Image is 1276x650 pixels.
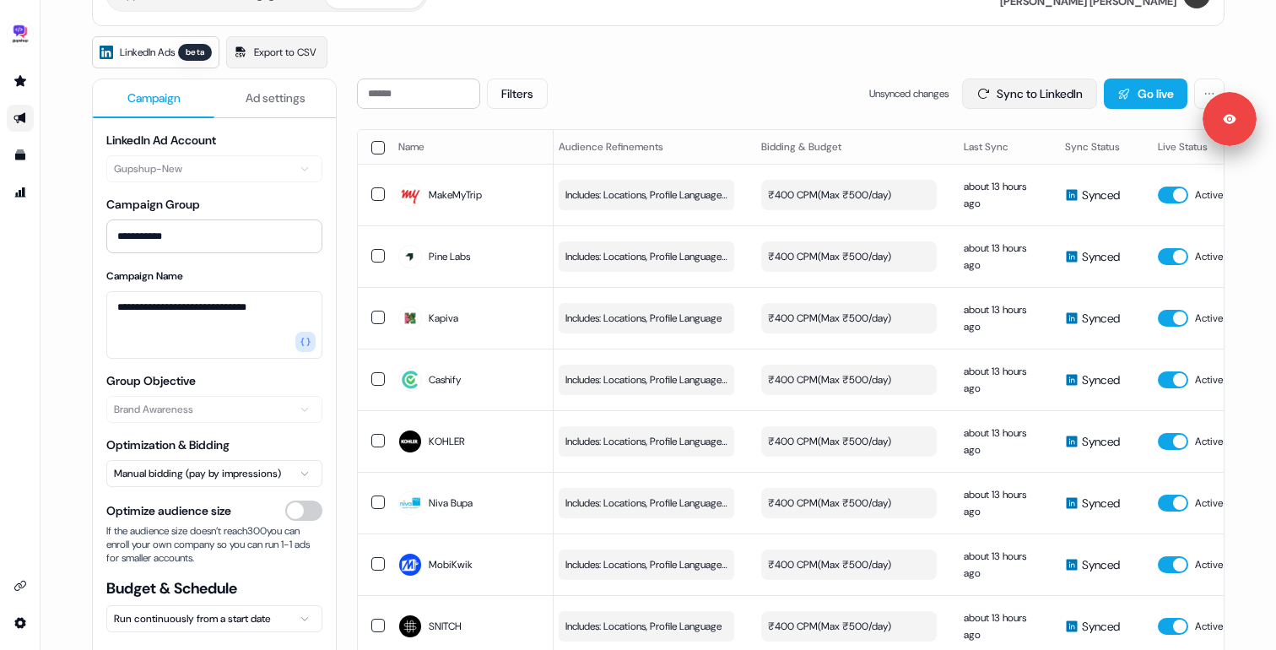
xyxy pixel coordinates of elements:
td: about 13 hours ago [950,225,1052,287]
button: ₹400 CPM(Max ₹500/day) [761,611,937,642]
th: Last Sync [950,130,1052,164]
span: Synced [1082,187,1120,203]
span: Active [1195,433,1223,450]
button: ₹400 CPM(Max ₹500/day) [761,550,937,580]
span: Synced [1082,371,1120,388]
span: MobiKwik [429,556,473,573]
button: ₹400 CPM(Max ₹500/day) [761,426,937,457]
span: Synced [1082,495,1120,512]
a: Go to integrations [7,609,34,636]
span: Unsynced changes [869,85,949,102]
button: Filters [487,79,548,109]
span: Includes: Locations, Profile Language, Job Functions [565,371,727,388]
span: Campaign [127,89,181,106]
span: Active [1195,495,1223,512]
span: Kapiva [429,310,458,327]
div: ₹400 CPM ( Max ₹500/day ) [768,495,891,512]
button: Includes: Locations, Profile Language, Job Functions [559,365,734,395]
button: Includes: Locations, Profile Language [559,611,734,642]
a: Go to prospects [7,68,34,95]
a: Go to integrations [7,572,34,599]
button: Includes: Locations, Profile Language, Job Functions [559,426,734,457]
span: If the audience size doesn’t reach 300 you can enroll your own company so you can run 1-1 ads for... [106,524,322,565]
label: Campaign Group [106,197,200,212]
span: Synced [1082,556,1120,573]
span: Cashify [429,371,461,388]
label: LinkedIn Ad Account [106,133,216,148]
span: Synced [1082,618,1120,635]
div: ₹400 CPM ( Max ₹500/day ) [768,248,891,265]
label: Optimization & Bidding [106,437,230,452]
div: ₹400 CPM ( Max ₹500/day ) [768,310,891,327]
th: Bidding & Budget [748,130,950,164]
th: Live Status [1144,130,1246,164]
button: Sync to LinkedIn [962,79,1097,109]
span: SNITCH [429,618,462,635]
span: MakeMyTrip [429,187,482,203]
span: Synced [1082,310,1120,327]
button: Includes: Locations, Profile Language, Job Functions [559,488,734,518]
td: about 13 hours ago [950,349,1052,410]
a: Go to attribution [7,179,34,206]
td: about 13 hours ago [950,164,1052,225]
span: Synced [1082,248,1120,265]
button: Includes: Locations, Profile Language, Job Functions [559,241,734,272]
a: LinkedIn Adsbeta [92,36,219,68]
span: Budget & Schedule [106,578,322,599]
button: Go live [1104,79,1187,109]
button: Includes: Locations, Profile Language, Job Functions [559,180,734,210]
button: More actions [1194,79,1225,109]
button: ₹400 CPM(Max ₹500/day) [761,241,937,272]
span: Export to CSV [254,44,316,61]
button: ₹400 CPM(Max ₹500/day) [761,180,937,210]
span: KOHLER [429,433,465,450]
label: Group Objective [106,373,196,388]
label: Campaign Name [106,269,183,283]
span: Active [1195,556,1223,573]
td: about 13 hours ago [950,287,1052,349]
span: Active [1195,187,1223,203]
div: ₹400 CPM ( Max ₹500/day ) [768,556,891,573]
span: Active [1195,618,1223,635]
button: ₹400 CPM(Max ₹500/day) [761,365,937,395]
div: ₹400 CPM ( Max ₹500/day ) [768,187,891,203]
td: about 13 hours ago [950,534,1052,595]
a: Go to templates [7,142,34,169]
button: Includes: Locations, Profile Language [559,303,734,333]
span: Includes: Locations, Profile Language [565,618,722,635]
button: Optimize audience size [285,501,322,521]
span: Optimize audience size [106,502,231,519]
span: Includes: Locations, Profile Language [565,310,722,327]
button: ₹400 CPM(Max ₹500/day) [761,303,937,333]
th: Sync Status [1052,130,1144,164]
span: Includes: Locations, Profile Language, Job Functions [565,248,727,265]
div: ₹400 CPM ( Max ₹500/day ) [768,618,891,635]
div: beta [178,44,212,61]
div: ₹400 CPM ( Max ₹500/day ) [768,371,891,388]
span: Niva Bupa [429,495,473,512]
span: Includes: Locations, Profile Language, Job Functions [565,433,727,450]
span: Pine Labs [429,248,470,265]
span: Active [1195,248,1223,265]
span: Synced [1082,433,1120,450]
a: Go to outbound experience [7,105,34,132]
span: Includes: Locations, Profile Language, Job Functions [565,556,727,573]
span: Includes: Locations, Profile Language, Job Functions [565,187,727,203]
button: ₹400 CPM(Max ₹500/day) [761,488,937,518]
div: ₹400 CPM ( Max ₹500/day ) [768,433,891,450]
th: Name [385,130,554,164]
span: LinkedIn Ads [120,44,175,61]
td: about 13 hours ago [950,472,1052,534]
th: Audience Refinements [545,130,748,164]
span: Ad settings [246,89,305,106]
span: Active [1195,310,1223,327]
td: about 13 hours ago [950,410,1052,472]
span: Active [1195,371,1223,388]
span: Includes: Locations, Profile Language, Job Functions [565,495,727,512]
a: Export to CSV [226,36,327,68]
button: Includes: Locations, Profile Language, Job Functions [559,550,734,580]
